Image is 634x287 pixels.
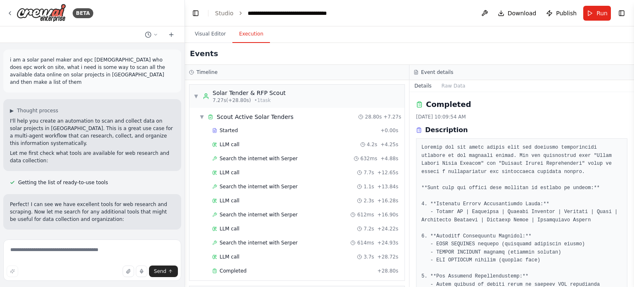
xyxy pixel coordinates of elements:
[220,155,298,162] span: Search the internet with Serper
[17,4,66,22] img: Logo
[377,169,398,176] span: + 12.65s
[364,254,374,260] span: 3.7s
[377,211,398,218] span: + 16.90s
[7,266,18,277] button: Improve this prompt
[142,30,161,40] button: Switch to previous chat
[377,225,398,232] span: + 24.22s
[377,183,398,190] span: + 13.84s
[425,125,468,135] h3: Description
[421,69,453,76] h3: Event details
[18,179,108,186] span: Getting the list of ready-to-use tools
[556,9,577,17] span: Publish
[10,117,175,147] p: I'll help you create an automation to scan and collect data on solar projects in [GEOGRAPHIC_DATA...
[220,127,238,134] span: Started
[437,80,471,92] button: Raw Data
[10,107,58,114] button: ▶Thought process
[123,266,134,277] button: Upload files
[360,155,377,162] span: 632ms
[215,9,327,17] nav: breadcrumb
[213,97,251,104] span: 7.27s (+28.80s)
[213,89,286,97] div: Solar Tender & RFP Scout
[220,268,246,274] span: Completed
[409,80,437,92] button: Details
[136,266,147,277] button: Click to speak your automation idea
[543,6,580,21] button: Publish
[364,183,374,190] span: 1.1s
[73,8,93,18] div: BETA
[426,99,471,110] h2: Completed
[357,211,374,218] span: 612ms
[377,197,398,204] span: + 16.28s
[17,107,58,114] span: Thought process
[365,114,382,120] span: 28.80s
[220,141,239,148] span: LLM call
[220,169,239,176] span: LLM call
[188,26,232,43] button: Visual Editor
[232,26,270,43] button: Execution
[215,10,234,17] a: Studio
[381,141,398,148] span: + 4.25s
[364,225,374,232] span: 7.2s
[377,240,398,246] span: + 24.93s
[196,69,218,76] h3: Timeline
[357,240,374,246] span: 614ms
[381,155,398,162] span: + 4.88s
[367,141,377,148] span: 4.2s
[10,201,175,223] p: Perfect! I can see we have excellent tools for web research and scraping. Now let me search for a...
[10,107,14,114] span: ▶
[217,113,293,121] span: Scout Active Solar Tenders
[596,9,608,17] span: Run
[10,149,175,164] p: Let me first check what tools are available for web research and data collection:
[416,114,627,120] div: [DATE] 10:09:54 AM
[149,266,178,277] button: Send
[190,7,201,19] button: Hide left sidebar
[364,169,374,176] span: 7.7s
[508,9,537,17] span: Download
[220,197,239,204] span: LLM call
[220,254,239,260] span: LLM call
[381,127,398,134] span: + 0.00s
[199,114,204,120] span: ▼
[583,6,611,21] button: Run
[377,268,398,274] span: + 28.80s
[194,93,199,100] span: ▼
[364,197,374,204] span: 2.3s
[377,254,398,260] span: + 28.72s
[190,48,218,59] h2: Events
[165,30,178,40] button: Start a new chat
[383,114,401,120] span: + 7.27s
[254,97,271,104] span: • 1 task
[10,56,175,86] p: i am a solar panel maker and epc [DEMOGRAPHIC_DATA] who does epc work on site, what i need is som...
[154,268,166,275] span: Send
[220,225,239,232] span: LLM call
[220,211,298,218] span: Search the internet with Serper
[494,6,540,21] button: Download
[220,240,298,246] span: Search the internet with Serper
[220,183,298,190] span: Search the internet with Serper
[616,7,627,19] button: Show right sidebar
